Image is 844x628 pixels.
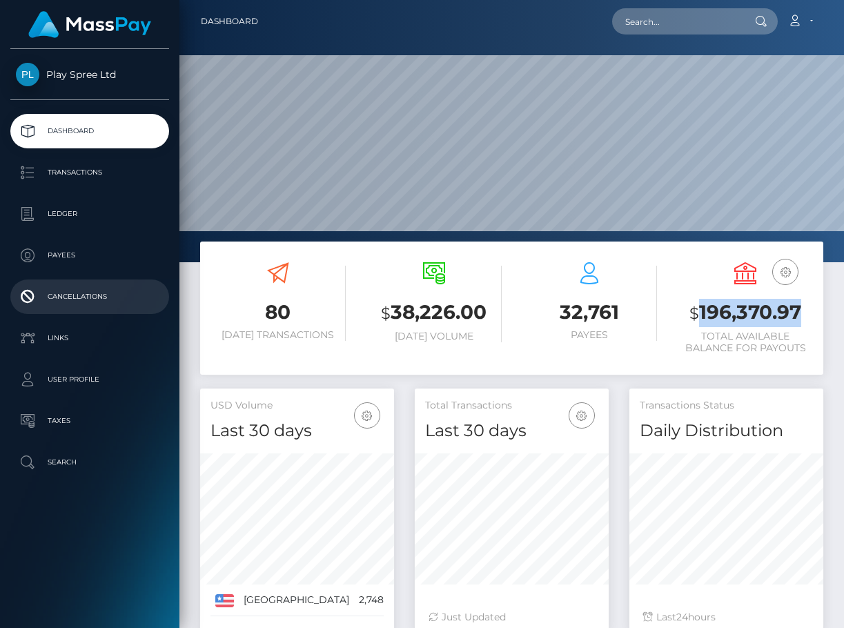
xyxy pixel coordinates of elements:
div: Last hours [643,610,809,625]
p: Cancellations [16,286,164,307]
h5: Transactions Status [640,399,813,413]
img: Play Spree Ltd [16,63,39,86]
h6: [DATE] Transactions [210,329,346,341]
a: Cancellations [10,279,169,314]
a: Search [10,445,169,480]
h4: Daily Distribution [640,419,813,443]
p: Search [16,452,164,473]
td: 2,748 [354,585,389,616]
p: Payees [16,245,164,266]
h6: Total Available Balance for Payouts [678,331,813,354]
h6: [DATE] Volume [366,331,502,342]
span: Play Spree Ltd [10,68,169,81]
a: Links [10,321,169,355]
p: Taxes [16,411,164,431]
p: User Profile [16,369,164,390]
input: Search... [612,8,742,35]
span: 24 [676,611,688,623]
h5: USD Volume [210,399,384,413]
a: Transactions [10,155,169,190]
h5: Total Transactions [425,399,598,413]
a: User Profile [10,362,169,397]
p: Links [16,328,164,349]
h6: Payees [522,329,658,341]
h4: Last 30 days [210,419,384,443]
a: Dashboard [201,7,258,36]
a: Dashboard [10,114,169,148]
h3: 32,761 [522,299,658,326]
p: Transactions [16,162,164,183]
img: MassPay Logo [28,11,151,38]
div: Just Updated [429,610,595,625]
h3: 38,226.00 [366,299,502,327]
a: Payees [10,238,169,273]
h4: Last 30 days [425,419,598,443]
small: $ [381,304,391,323]
td: [GEOGRAPHIC_DATA] [239,585,354,616]
a: Taxes [10,404,169,438]
h3: 196,370.97 [678,299,813,327]
p: Dashboard [16,121,164,141]
small: $ [689,304,699,323]
p: Ledger [16,204,164,224]
h3: 80 [210,299,346,326]
a: Ledger [10,197,169,231]
img: US.png [215,594,234,607]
